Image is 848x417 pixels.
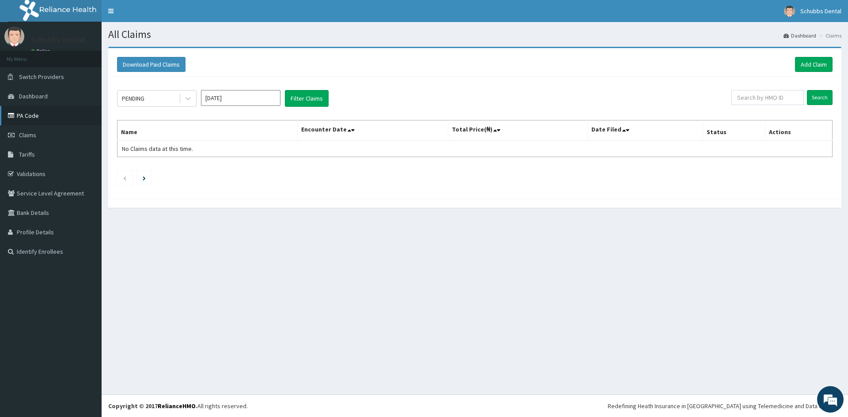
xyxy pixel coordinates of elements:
[817,32,841,39] li: Claims
[587,120,703,141] th: Date Filed
[784,32,816,39] a: Dashboard
[123,174,127,182] a: Previous page
[795,57,833,72] a: Add Claim
[143,174,146,182] a: Next page
[19,92,48,100] span: Dashboard
[31,36,85,44] p: Schubbs Dental
[19,150,35,158] span: Tariffs
[800,7,841,15] span: Schubbs Dental
[122,145,193,153] span: No Claims data at this time.
[117,120,298,141] th: Name
[448,120,587,141] th: Total Price(₦)
[31,48,52,54] a: Online
[117,57,185,72] button: Download Paid Claims
[102,394,848,417] footer: All rights reserved.
[108,29,841,40] h1: All Claims
[158,402,196,410] a: RelianceHMO
[201,90,280,106] input: Select Month and Year
[19,131,36,139] span: Claims
[285,90,329,107] button: Filter Claims
[731,90,804,105] input: Search by HMO ID
[297,120,448,141] th: Encounter Date
[765,120,832,141] th: Actions
[122,94,144,103] div: PENDING
[4,26,24,46] img: User Image
[608,402,841,410] div: Redefining Heath Insurance in [GEOGRAPHIC_DATA] using Telemedicine and Data Science!
[703,120,765,141] th: Status
[108,402,197,410] strong: Copyright © 2017 .
[19,73,64,81] span: Switch Providers
[807,90,833,105] input: Search
[784,6,795,17] img: User Image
